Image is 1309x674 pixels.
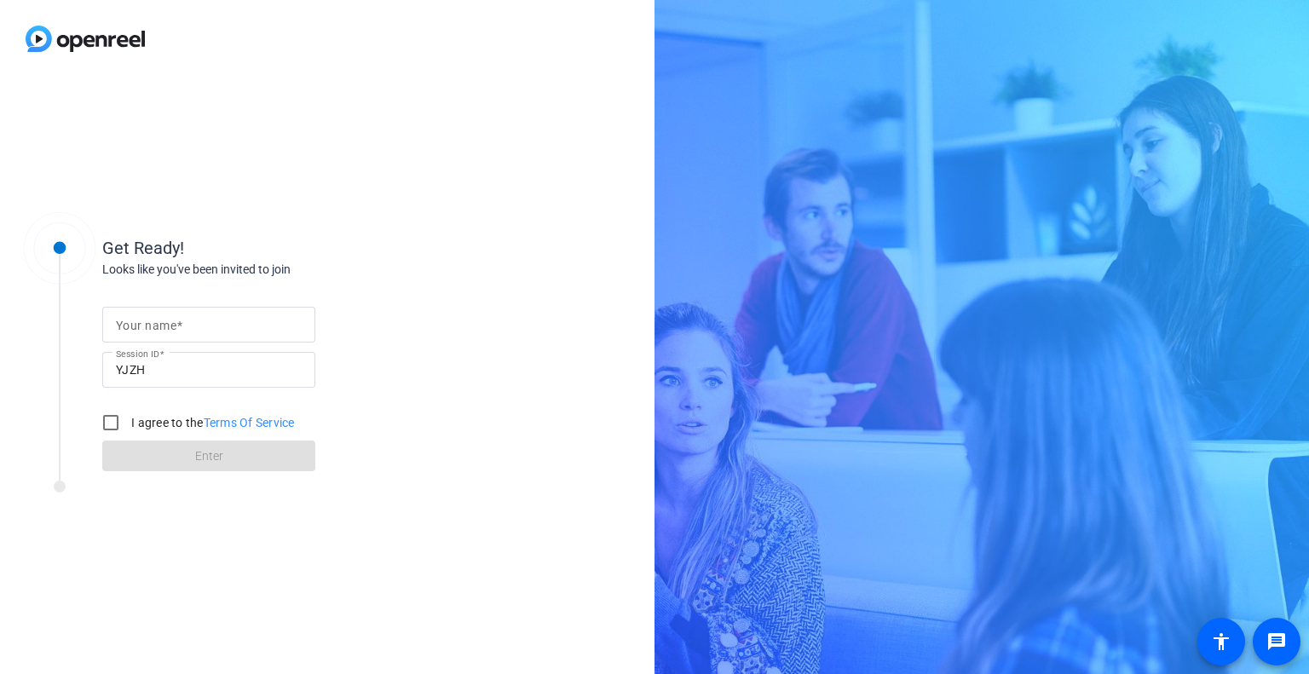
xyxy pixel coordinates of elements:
mat-label: Your name [116,319,176,332]
label: I agree to the [128,414,295,431]
a: Terms Of Service [204,416,295,429]
mat-icon: accessibility [1211,631,1231,652]
div: Get Ready! [102,235,443,261]
div: Looks like you've been invited to join [102,261,443,279]
mat-icon: message [1266,631,1287,652]
mat-label: Session ID [116,349,159,359]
